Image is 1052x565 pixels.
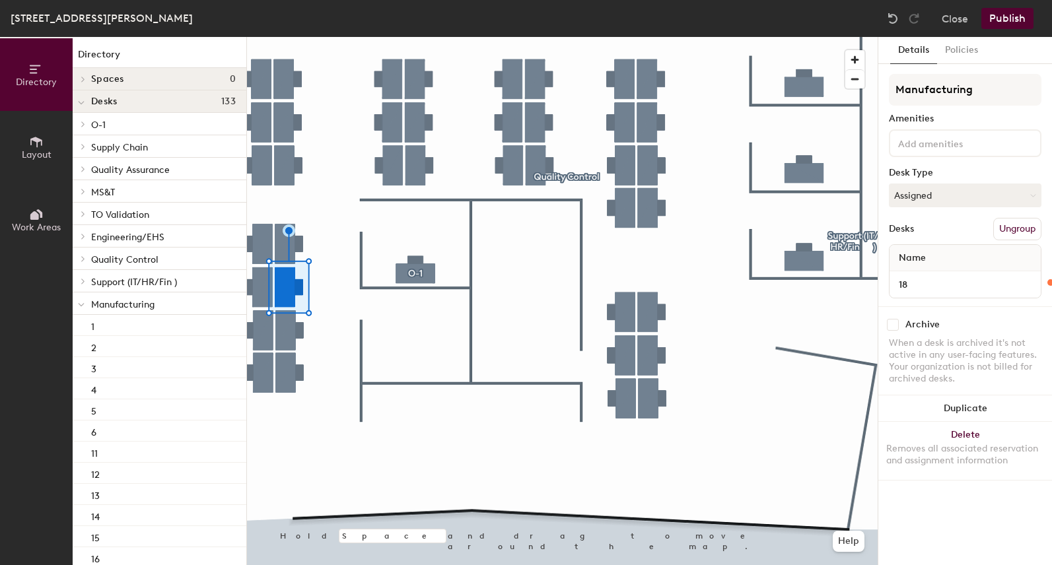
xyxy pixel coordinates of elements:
button: Duplicate [878,395,1052,422]
span: Supply Chain [91,142,148,153]
div: Desks [889,224,914,234]
span: Engineering/EHS [91,232,164,243]
button: DeleteRemoves all associated reservation and assignment information [878,422,1052,480]
p: 16 [91,550,100,565]
div: When a desk is archived it's not active in any user-facing features. Your organization is not bil... [889,337,1041,385]
span: Desks [91,96,117,107]
button: Publish [981,8,1034,29]
p: 2 [91,339,96,354]
span: 133 [221,96,236,107]
span: Name [892,246,932,270]
p: 15 [91,529,100,544]
img: Undo [886,12,899,25]
div: Archive [905,319,940,330]
span: 0 [230,74,236,84]
div: Amenities [889,114,1041,124]
div: Desk Type [889,168,1041,178]
span: O-1 [91,119,106,131]
p: 11 [91,444,98,459]
input: Add amenities [895,135,1014,150]
button: Ungroup [993,218,1041,240]
img: Redo [907,12,921,25]
span: Work Areas [12,222,61,233]
button: Close [942,8,968,29]
div: Removes all associated reservation and assignment information [886,443,1044,467]
button: Policies [937,37,986,64]
button: Help [833,531,864,552]
div: [STREET_ADDRESS][PERSON_NAME] [11,10,193,26]
span: MS&T [91,187,115,198]
p: 6 [91,423,96,438]
span: Spaces [91,74,124,84]
span: Layout [22,149,52,160]
span: TO Validation [91,209,149,220]
span: Support (IT/HR/Fin ) [91,277,177,288]
span: Quality Assurance [91,164,170,176]
p: 3 [91,360,96,375]
p: 1 [91,317,94,333]
input: Unnamed desk [892,275,1038,294]
p: 4 [91,381,96,396]
button: Details [890,37,937,64]
h1: Directory [73,48,246,68]
p: 5 [91,402,96,417]
span: Quality Control [91,254,158,265]
p: 14 [91,508,100,523]
p: 12 [91,465,100,481]
span: Directory [16,77,57,88]
p: 13 [91,486,100,502]
span: Manufacturing [91,299,155,310]
button: Assigned [889,183,1041,207]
